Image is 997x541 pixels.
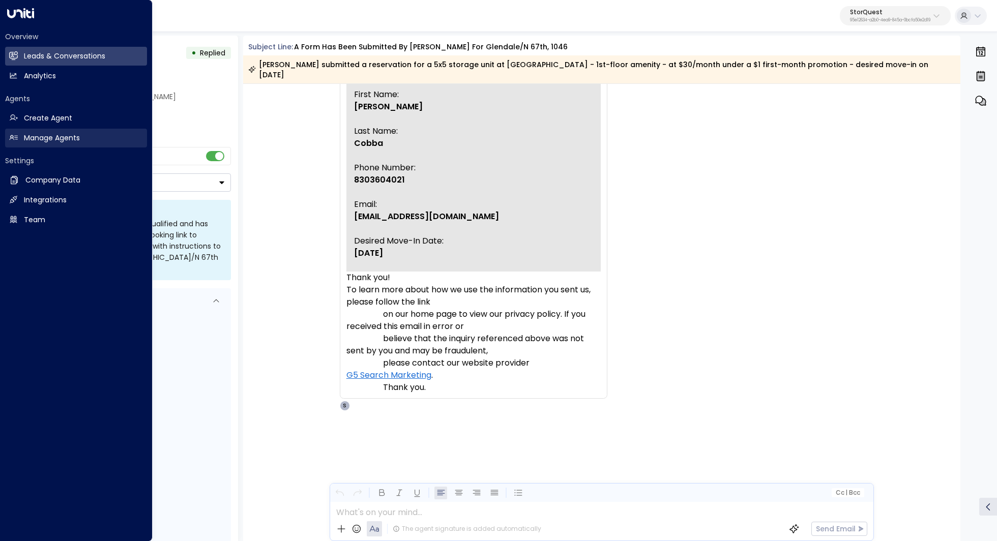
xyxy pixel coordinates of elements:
[346,369,431,381] a: G5 Search Marketing
[346,284,601,394] p: To learn more about how we use the information you sent us, please follow the link on our home pa...
[351,487,364,499] button: Redo
[5,211,147,229] a: Team
[5,156,147,166] h2: Settings
[200,48,225,58] span: Replied
[5,129,147,147] a: Manage Agents
[24,113,72,124] h2: Create Agent
[835,489,860,496] span: Cc Bcc
[346,272,601,284] p: Thank you!
[354,137,383,149] span: Cobba
[5,47,147,66] a: Leads & Conversations
[845,489,847,496] span: |
[248,42,293,52] span: Subject Line:
[5,191,147,209] a: Integrations
[5,94,147,104] h2: Agents
[248,59,955,80] div: [PERSON_NAME] submitted a reservation for a 5x5 storage unit at [GEOGRAPHIC_DATA] - 1st-floor ame...
[840,6,951,25] button: StorQuest95e12634-a2b0-4ea9-845a-0bcfa50e2d19
[354,174,405,186] span: 8303604021
[5,171,147,190] a: Company Data
[831,488,864,498] button: Cc|Bcc
[393,524,541,533] div: The agent signature is added automatically
[5,67,147,85] a: Analytics
[24,215,45,225] h2: Team
[294,42,568,52] div: A form has been submitted by [PERSON_NAME] for Glendale/N 67th, 1046
[354,247,383,259] span: [DATE]
[24,71,56,81] h2: Analytics
[850,9,930,15] p: StorQuest
[340,401,350,411] div: S
[25,175,80,186] h2: Company Data
[24,133,80,143] h2: Manage Agents
[354,101,423,113] span: [PERSON_NAME]
[24,51,105,62] h2: Leads & Conversations
[5,109,147,128] a: Create Agent
[5,32,147,42] h2: Overview
[191,44,196,62] div: •
[850,18,930,22] p: 95e12634-a2b0-4ea9-845a-0bcfa50e2d19
[24,195,67,205] h2: Integrations
[354,211,499,223] span: [EMAIL_ADDRESS][DOMAIN_NAME]
[333,487,346,499] button: Undo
